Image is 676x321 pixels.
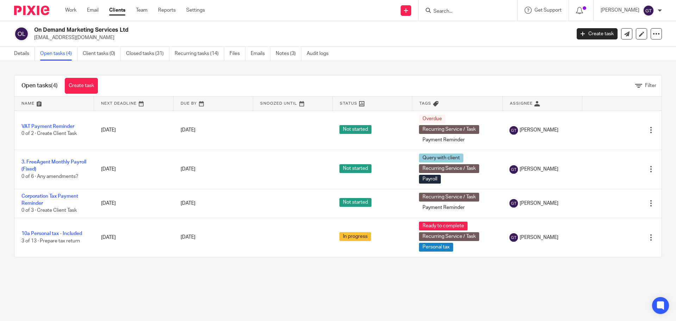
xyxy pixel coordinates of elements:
a: 10a Personal tax - Included [21,231,82,236]
span: [PERSON_NAME] [520,126,558,134]
span: [PERSON_NAME] [520,234,558,241]
span: Filter [645,83,656,88]
span: 0 of 3 · Create Client Task [21,208,77,213]
span: Recurring Service / Task [419,164,479,173]
a: Open tasks (4) [40,47,77,61]
span: In progress [339,232,371,241]
span: Tags [419,101,431,105]
a: Files [230,47,245,61]
a: Email [87,7,99,14]
p: [PERSON_NAME] [601,7,639,14]
span: [PERSON_NAME] [520,200,558,207]
img: svg%3E [643,5,654,16]
td: [DATE] [94,150,174,189]
a: Recurring tasks (14) [175,47,224,61]
h2: On Demand Marketing Services Ltd [34,26,460,34]
input: Search [433,8,496,15]
span: Not started [339,164,371,173]
a: Create task [577,28,618,39]
td: [DATE] [94,111,174,150]
span: Not started [339,198,371,207]
img: svg%3E [509,199,518,208]
span: 0 of 2 · Create Client Task [21,131,77,136]
a: Notes (3) [276,47,301,61]
span: [DATE] [181,235,195,240]
span: Recurring Service / Task [419,125,479,134]
span: Overdue [419,115,445,123]
td: [DATE] [94,218,174,257]
span: Status [340,101,357,105]
p: [EMAIL_ADDRESS][DOMAIN_NAME] [34,34,566,41]
img: svg%3E [509,126,518,135]
a: Reports [158,7,176,14]
a: Client tasks (0) [83,47,121,61]
span: [DATE] [181,201,195,206]
span: Payroll [419,175,441,184]
a: Work [65,7,76,14]
span: (4) [51,83,58,88]
h1: Open tasks [21,82,58,89]
span: Recurring Service / Task [419,232,479,241]
span: 3 of 13 · Prepare tax return [21,239,80,243]
a: Emails [251,47,270,61]
span: Snoozed Until [260,101,297,105]
a: Closed tasks (31) [126,47,169,61]
span: [PERSON_NAME] [520,166,558,173]
a: 3. FreeAgent Monthly Payroll (Fixed) [21,160,86,172]
a: Settings [186,7,205,14]
a: Team [136,7,148,14]
span: [DATE] [181,128,195,132]
span: Recurring Service / Task [419,193,479,202]
span: 0 of 6 · Any amendments? [21,174,78,179]
span: [DATE] [181,167,195,172]
span: Personal tax [419,243,453,252]
span: Not started [339,125,371,134]
a: Details [14,47,35,61]
img: svg%3E [509,233,518,242]
img: Pixie [14,6,49,15]
a: Audit logs [307,47,334,61]
span: Payment Reminder [419,203,468,212]
a: Corporation Tax Payment Reminder [21,194,78,206]
img: svg%3E [14,26,29,41]
span: Get Support [534,8,562,13]
span: Payment Reminder [419,136,468,144]
a: Clients [109,7,125,14]
a: VAT Payment Reminder [21,124,74,129]
span: Query with client [419,154,463,162]
img: svg%3E [509,165,518,174]
a: Create task [65,78,98,94]
td: [DATE] [94,189,174,218]
span: Ready to complete [419,222,468,230]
